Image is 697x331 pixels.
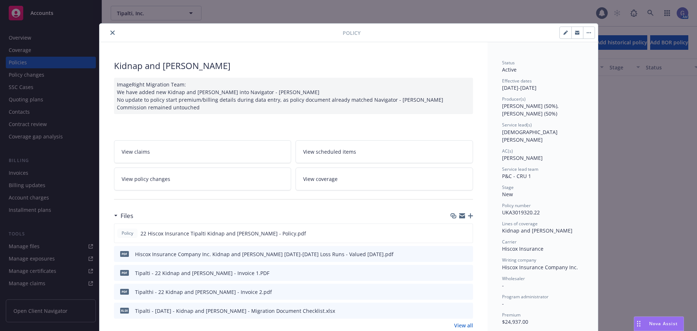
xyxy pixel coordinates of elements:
[502,60,515,66] span: Status
[452,307,458,315] button: download file
[502,96,526,102] span: Producer(s)
[502,173,531,179] span: P&C - CRU 1
[343,29,360,37] span: Policy
[120,251,129,257] span: pdf
[502,184,514,190] span: Stage
[502,191,513,198] span: New
[108,28,117,37] button: close
[122,175,170,183] span: View policy changes
[502,227,572,234] span: Kidnap and [PERSON_NAME]
[502,294,549,300] span: Program administrator
[135,250,394,258] div: Hiscox Insurance Company Inc. Kidnap and [PERSON_NAME] [DATE]-[DATE] Loss Runs - Valued [DATE].pdf
[121,211,133,221] h3: Files
[502,209,540,216] span: UKA3019320.22
[295,140,473,163] a: View scheduled items
[114,211,133,221] div: Files
[120,270,129,275] span: PDF
[464,250,470,258] button: preview file
[634,317,643,331] div: Drag to move
[502,78,532,84] span: Effective dates
[135,269,269,277] div: Tipalti - 22 Kidnap and [PERSON_NAME] - Invoice 1.PDF
[502,122,532,128] span: Service lead(s)
[114,140,292,163] a: View claims
[502,300,504,307] span: -
[303,148,356,156] span: View scheduled items
[502,154,543,161] span: [PERSON_NAME]
[502,221,538,227] span: Lines of coverage
[114,78,473,114] div: ImageRight Migration Team: We have added new Kidnap and [PERSON_NAME] into Navigator - [PERSON_NA...
[502,264,578,271] span: Hiscox Insurance Company Inc.
[502,245,543,252] span: Hiscox Insurance
[502,282,504,289] span: -
[463,230,470,237] button: preview file
[464,307,470,315] button: preview file
[120,230,135,237] span: Policy
[295,167,473,190] a: View coverage
[502,129,558,143] span: [DEMOGRAPHIC_DATA][PERSON_NAME]
[502,312,521,318] span: Premium
[452,250,458,258] button: download file
[120,308,129,313] span: xlsx
[452,230,457,237] button: download file
[502,102,560,117] span: [PERSON_NAME] (50%), [PERSON_NAME] (50%)
[114,167,292,190] a: View policy changes
[649,320,678,327] span: Nova Assist
[502,202,531,209] span: Policy number
[502,166,538,172] span: Service lead team
[452,288,458,296] button: download file
[502,275,525,282] span: Wholesaler
[122,148,150,156] span: View claims
[502,257,536,263] span: Writing company
[120,289,129,294] span: pdf
[135,307,335,315] div: Tipalti - [DATE] - Kidnap and [PERSON_NAME] - Migration Document Checklist.xlsx
[454,322,473,329] a: View all
[502,148,513,154] span: AC(s)
[135,288,272,296] div: Tipalthi - 22 Kidnap and [PERSON_NAME] - Invoice 2.pdf
[303,175,338,183] span: View coverage
[464,269,470,277] button: preview file
[464,288,470,296] button: preview file
[502,66,517,73] span: Active
[502,78,583,92] div: [DATE] - [DATE]
[502,239,517,245] span: Carrier
[452,269,458,277] button: download file
[114,60,473,72] div: Kidnap and [PERSON_NAME]
[634,316,684,331] button: Nova Assist
[140,230,306,237] span: 22 Hiscox Insurance Tipalti Kidnap and [PERSON_NAME] - Policy.pdf
[502,318,528,325] span: $24,937.00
